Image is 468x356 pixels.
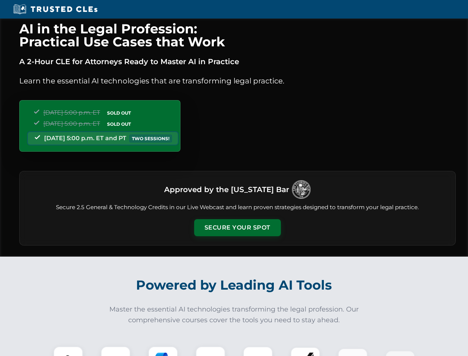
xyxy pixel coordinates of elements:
h1: AI in the Legal Profession: Practical Use Cases that Work [19,22,456,48]
h3: Approved by the [US_STATE] Bar [164,183,289,196]
img: Logo [292,180,311,199]
span: [DATE] 5:00 p.m. ET [43,120,100,127]
p: Learn the essential AI technologies that are transforming legal practice. [19,75,456,87]
p: Master the essential AI technologies transforming the legal profession. Our comprehensive courses... [104,304,364,326]
button: Secure Your Spot [194,219,281,236]
h2: Powered by Leading AI Tools [29,272,439,298]
span: SOLD OUT [104,109,133,117]
span: [DATE] 5:00 p.m. ET [43,109,100,116]
span: SOLD OUT [104,120,133,128]
img: Trusted CLEs [11,4,100,15]
p: A 2-Hour CLE for Attorneys Ready to Master AI in Practice [19,56,456,67]
p: Secure 2.5 General & Technology Credits in our Live Webcast and learn proven strategies designed ... [29,203,447,212]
